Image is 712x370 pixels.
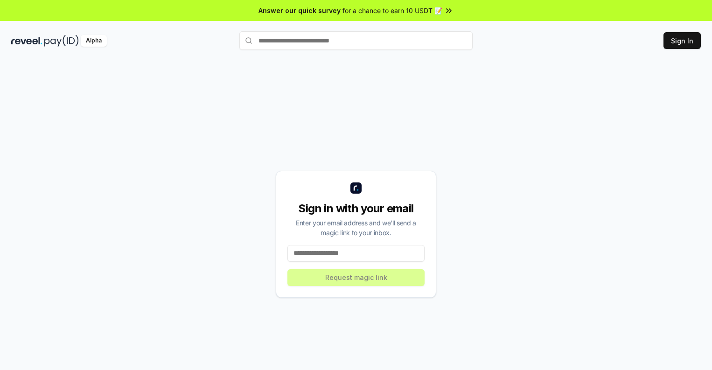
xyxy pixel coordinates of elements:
[287,201,425,216] div: Sign in with your email
[287,218,425,237] div: Enter your email address and we’ll send a magic link to your inbox.
[11,35,42,47] img: reveel_dark
[350,182,362,194] img: logo_small
[258,6,341,15] span: Answer our quick survey
[342,6,442,15] span: for a chance to earn 10 USDT 📝
[663,32,701,49] button: Sign In
[44,35,79,47] img: pay_id
[81,35,107,47] div: Alpha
